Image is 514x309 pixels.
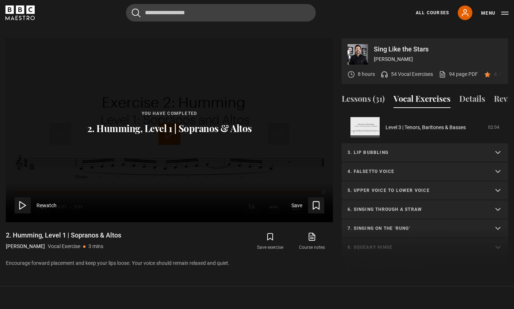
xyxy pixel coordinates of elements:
summary: 7. Singing on the 'rung' [342,219,508,238]
p: 5. Upper voice to lower voice [348,187,485,194]
p: 3. Lip bubbling [348,149,485,156]
p: 4. Falsetto voice [348,168,485,175]
a: All Courses [416,9,449,16]
button: Toggle navigation [481,9,509,17]
a: 94 page PDF [439,70,478,78]
p: 7. Singing on the 'rung' [348,225,485,232]
button: Save [291,197,324,213]
p: 54 Vocal Exercises [391,70,433,78]
p: 8 hours [358,70,375,78]
p: [PERSON_NAME] [374,55,502,63]
summary: 5. Upper voice to lower voice [342,181,508,200]
summary: 3. Lip bubbling [342,143,508,162]
button: Vocal Exercises [394,93,450,108]
p: [PERSON_NAME] [6,243,45,250]
p: 2. Humming, Level 1 | Sopranos & Altos [87,123,252,134]
h1: 2. Humming, Level 1 | Sopranos & Altos [6,231,121,240]
summary: 6. Singing through a straw [342,200,508,219]
p: Sing Like the Stars [374,46,502,53]
p: Vocal Exercise [48,243,80,250]
button: Submit the search query [132,8,141,18]
p: Encourage forward placement and keep your lips loose. Your voice should remain relaxed and quiet. [6,259,333,267]
p: 3 mins [88,243,103,250]
p: 6. Singing through a straw [348,206,485,213]
input: Search [126,4,316,22]
a: Level 3 | Tenors, Baritones & Basses [385,124,466,131]
button: Lessons (31) [342,93,385,108]
summary: 4. Falsetto voice [342,162,508,181]
svg: BBC Maestro [5,5,35,20]
button: Rewatch [15,197,57,213]
button: Save exercise [249,231,291,252]
span: Rewatch [37,202,57,209]
span: Save [291,202,302,209]
button: Details [459,93,485,108]
p: You have completed [87,110,252,117]
a: Course notes [291,231,333,252]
